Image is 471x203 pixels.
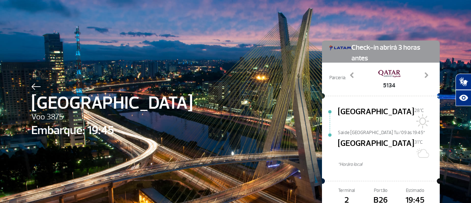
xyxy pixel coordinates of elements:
span: Parceria: [329,74,346,81]
div: Plugin de acessibilidade da Hand Talk. [456,74,471,106]
span: Embarque: 19:45 [31,122,193,139]
span: 31°C [414,139,423,145]
span: 5134 [378,81,400,90]
span: 28°C [414,108,424,113]
button: Abrir tradutor de língua de sinais. [456,74,471,90]
img: Sol com muitas nuvens [414,146,429,160]
span: Sai de [GEOGRAPHIC_DATA] Tu/09 às 19:45* [338,129,440,134]
span: [GEOGRAPHIC_DATA] [338,106,414,129]
span: Portão [364,187,398,194]
span: Voo 3875 [31,111,193,123]
span: Terminal [329,187,364,194]
img: Sol [414,114,429,129]
span: [GEOGRAPHIC_DATA] [338,137,414,161]
span: Estimado [398,187,432,194]
span: Check-in abrirá 3 horas antes [351,41,432,64]
button: Abrir recursos assistivos. [456,90,471,106]
span: [GEOGRAPHIC_DATA] [31,90,193,116]
span: *Horáro local [338,161,440,168]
